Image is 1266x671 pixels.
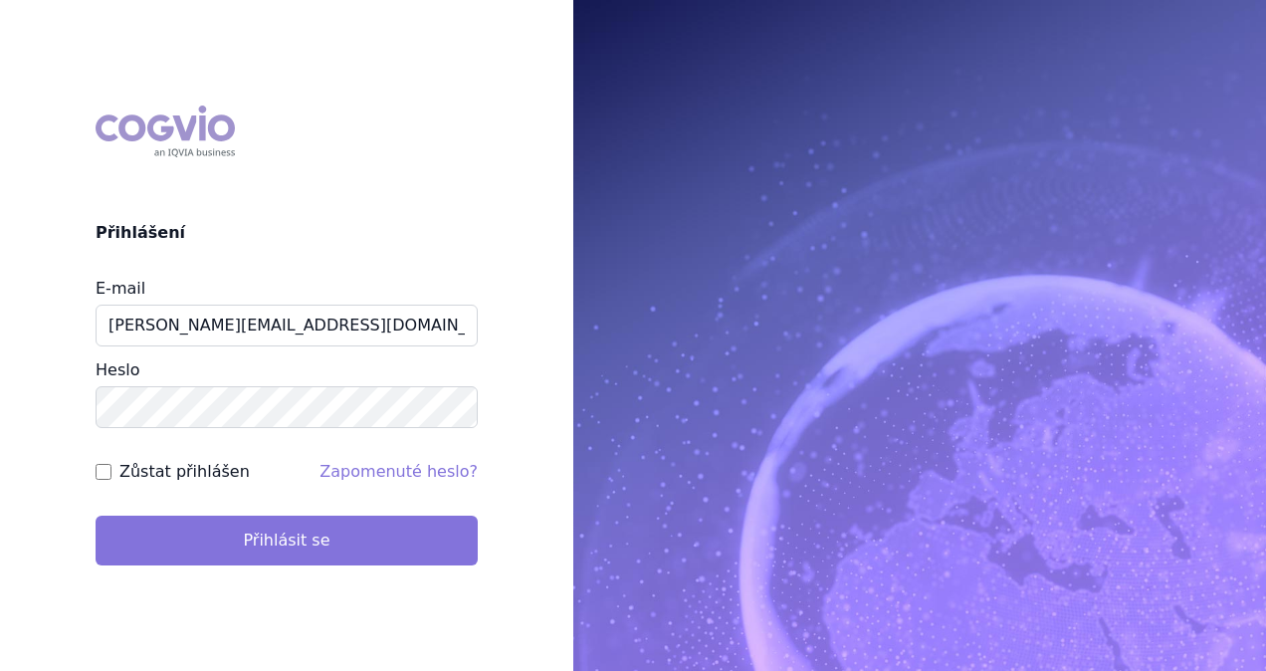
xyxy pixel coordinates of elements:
[96,516,478,565] button: Přihlásit se
[96,106,235,157] div: COGVIO
[96,221,478,245] h2: Přihlášení
[96,279,145,298] label: E-mail
[119,460,250,484] label: Zůstat přihlášen
[96,360,139,379] label: Heslo
[319,462,478,481] a: Zapomenuté heslo?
